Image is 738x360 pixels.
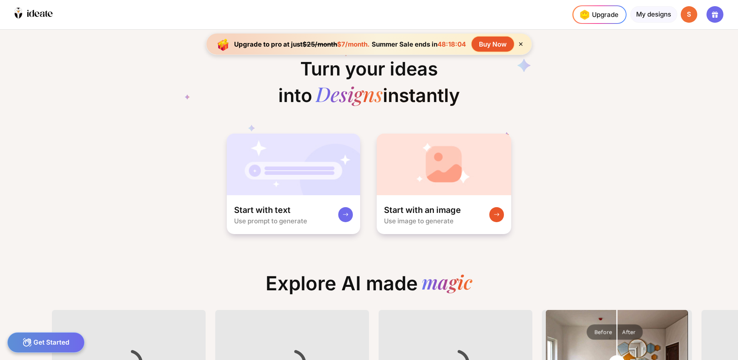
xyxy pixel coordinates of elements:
img: startWithTextCardBg.jpg [227,134,361,195]
div: My designs [630,6,677,23]
div: Use image to generate [384,217,454,225]
img: startWithImageCardBg.jpg [377,134,512,195]
div: Explore AI made [258,272,480,302]
div: Summer Sale ends in [370,40,468,48]
span: 48:18:04 [437,40,466,48]
span: $25/month [303,40,337,48]
img: upgrade-nav-btn-icon.gif [577,7,592,22]
div: Buy Now [472,37,514,52]
div: Start with an image [384,204,461,216]
div: Use prompt to generate [234,217,307,225]
div: Start with text [234,204,291,216]
div: Get Started [7,332,85,353]
div: S [681,6,697,23]
div: magic [422,272,472,295]
img: upgrade-banner-new-year-icon.gif [214,35,233,54]
div: Upgrade to pro at just [234,40,370,48]
span: $7/month. [337,40,370,48]
div: Upgrade [577,7,618,22]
